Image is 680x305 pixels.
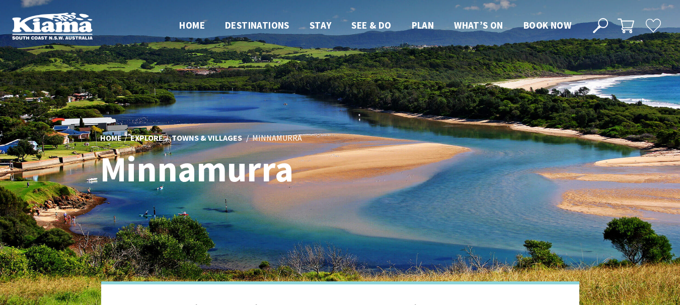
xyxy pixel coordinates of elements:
span: Plan [412,19,434,31]
span: Home [179,19,205,31]
li: Minnamurra [252,132,302,145]
span: Destinations [225,19,289,31]
span: What’s On [454,19,503,31]
span: Book now [523,19,571,31]
nav: Main Menu [169,18,581,34]
img: Kiama Logo [12,12,93,40]
a: Towns & Villages [172,133,242,144]
span: See & Do [351,19,391,31]
a: Home [100,133,122,144]
h1: Minnamurra [100,150,385,188]
span: Stay [310,19,332,31]
a: Explore [130,133,163,144]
